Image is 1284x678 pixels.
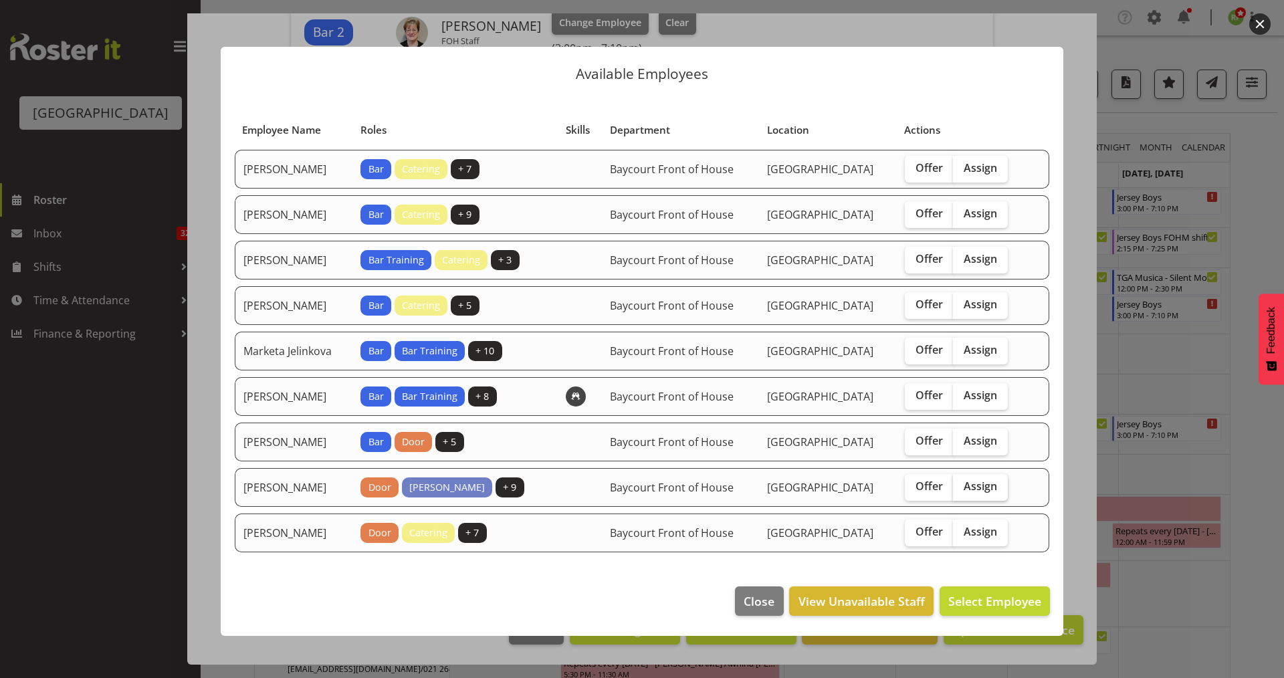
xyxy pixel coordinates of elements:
span: Assign [964,207,997,220]
span: Door [368,526,391,540]
span: View Unavailable Staff [798,592,925,610]
span: Feedback [1265,307,1277,354]
span: Department [610,122,670,138]
span: Assign [964,252,997,265]
span: Bar [368,207,384,222]
span: Assign [964,161,997,175]
td: [PERSON_NAME] [235,150,352,189]
span: Select Employee [948,593,1041,609]
span: Offer [916,343,943,356]
span: + 8 [475,389,489,404]
span: Offer [916,207,943,220]
button: Close [735,586,783,616]
span: Bar [368,389,384,404]
span: Offer [916,388,943,402]
span: Baycourt Front of House [610,207,734,222]
span: Bar Training [402,389,457,404]
span: [GEOGRAPHIC_DATA] [767,526,873,540]
span: [GEOGRAPHIC_DATA] [767,253,873,267]
span: + 7 [458,162,471,177]
span: Location [767,122,809,138]
span: Offer [916,298,943,311]
td: [PERSON_NAME] [235,514,352,552]
td: Marketa Jelinkova [235,332,352,370]
td: [PERSON_NAME] [235,423,352,461]
span: Door [402,435,425,449]
span: Employee Name [242,122,321,138]
span: Assign [964,434,997,447]
span: [GEOGRAPHIC_DATA] [767,298,873,313]
span: [GEOGRAPHIC_DATA] [767,207,873,222]
span: Roles [360,122,387,138]
span: Baycourt Front of House [610,526,734,540]
span: Bar Training [368,253,424,267]
span: Offer [916,161,943,175]
span: + 5 [443,435,456,449]
button: Select Employee [940,586,1050,616]
span: Catering [402,162,440,177]
span: Offer [916,434,943,447]
td: [PERSON_NAME] [235,286,352,325]
span: Baycourt Front of House [610,389,734,404]
span: Close [744,592,774,610]
span: + 9 [458,207,471,222]
span: Baycourt Front of House [610,480,734,495]
span: Catering [442,253,480,267]
span: Baycourt Front of House [610,344,734,358]
span: Actions [904,122,940,138]
span: Baycourt Front of House [610,298,734,313]
span: + 3 [498,253,512,267]
span: + 5 [458,298,471,313]
span: + 10 [475,344,494,358]
span: [PERSON_NAME] [409,480,485,495]
td: [PERSON_NAME] [235,468,352,507]
span: Skills [566,122,590,138]
p: Available Employees [234,67,1050,81]
span: Baycourt Front of House [610,435,734,449]
td: [PERSON_NAME] [235,195,352,234]
span: Bar [368,344,384,358]
span: Offer [916,252,943,265]
span: Catering [402,207,440,222]
span: Catering [402,298,440,313]
td: [PERSON_NAME] [235,241,352,279]
span: Offer [916,479,943,493]
span: [GEOGRAPHIC_DATA] [767,480,873,495]
span: Bar Training [402,344,457,358]
button: Feedback - Show survey [1259,294,1284,384]
span: [GEOGRAPHIC_DATA] [767,162,873,177]
span: [GEOGRAPHIC_DATA] [767,389,873,404]
span: Baycourt Front of House [610,162,734,177]
span: Assign [964,343,997,356]
span: Assign [964,479,997,493]
button: View Unavailable Staff [789,586,933,616]
span: Assign [964,388,997,402]
span: + 9 [503,480,516,495]
span: [GEOGRAPHIC_DATA] [767,344,873,358]
span: Bar [368,162,384,177]
span: + 7 [465,526,479,540]
span: Catering [409,526,447,540]
span: Bar [368,435,384,449]
span: Baycourt Front of House [610,253,734,267]
span: Door [368,480,391,495]
span: Bar [368,298,384,313]
span: Assign [964,525,997,538]
td: [PERSON_NAME] [235,377,352,416]
span: Offer [916,525,943,538]
span: Assign [964,298,997,311]
span: [GEOGRAPHIC_DATA] [767,435,873,449]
